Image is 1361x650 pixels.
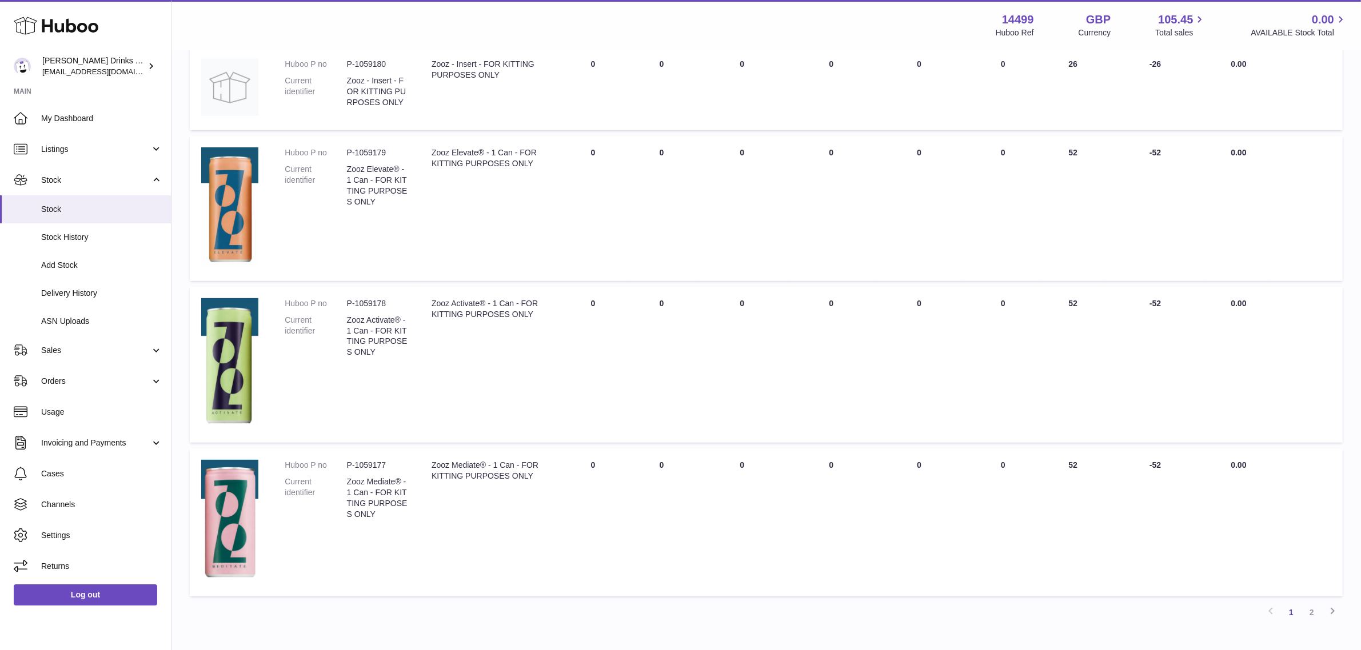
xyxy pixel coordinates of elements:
span: Stock History [41,232,162,243]
span: 0.00 [1231,59,1246,69]
span: Total sales [1155,27,1206,38]
td: -26 [1104,47,1207,130]
div: Zooz Mediate® - 1 Can - FOR KITTING PURPOSES ONLY [432,460,547,482]
td: -52 [1104,287,1207,443]
td: 26 [1042,47,1104,130]
td: 0 [628,448,696,596]
a: 0.00 AVAILABLE Stock Total [1251,12,1347,38]
a: 1 [1281,602,1302,623]
span: Returns [41,561,162,572]
dd: P-1059178 [347,298,409,309]
td: 0 [788,136,874,281]
dt: Current identifier [285,476,346,520]
div: Huboo Ref [996,27,1034,38]
span: Channels [41,499,162,510]
span: Add Stock [41,260,162,271]
span: 0.00 [1231,460,1246,470]
dt: Current identifier [285,75,346,108]
dt: Huboo P no [285,298,346,309]
td: 0 [559,448,628,596]
span: 0 [917,460,921,470]
dd: P-1059177 [347,460,409,471]
img: product image [201,59,258,116]
span: Invoicing and Payments [41,438,150,448]
td: 52 [1042,136,1104,281]
td: -52 [1104,448,1207,596]
dd: Zooz Mediate® - 1 Can - FOR KITTING PURPOSES ONLY [347,476,409,520]
span: 0.00 [1312,12,1334,27]
td: -52 [1104,136,1207,281]
span: ASN Uploads [41,316,162,327]
a: 2 [1302,602,1322,623]
td: 0 [559,287,628,443]
img: internalAdmin-14499@internal.huboo.com [14,58,31,75]
span: Orders [41,376,150,387]
span: 0.00 [1231,148,1246,157]
dd: Zooz Elevate® - 1 Can - FOR KITTING PURPOSES ONLY [347,164,409,207]
td: 0 [964,287,1042,443]
div: Currency [1079,27,1111,38]
span: Delivery History [41,288,162,299]
td: 0 [964,136,1042,281]
td: 0 [964,448,1042,596]
span: My Dashboard [41,113,162,124]
td: 0 [696,136,789,281]
span: AVAILABLE Stock Total [1251,27,1347,38]
td: 0 [964,47,1042,130]
dd: P-1059179 [347,147,409,158]
dt: Current identifier [285,164,346,207]
td: 52 [1042,287,1104,443]
td: 0 [696,47,789,130]
a: Log out [14,584,157,605]
td: 0 [696,287,789,443]
span: 0 [917,59,921,69]
td: 0 [559,136,628,281]
span: Sales [41,345,150,356]
dt: Huboo P no [285,147,346,158]
dd: Zooz Activate® - 1 Can - FOR KITTING PURPOSES ONLY [347,315,409,358]
img: product image [201,460,258,582]
td: 0 [788,287,874,443]
td: 0 [628,287,696,443]
dt: Huboo P no [285,59,346,70]
td: 52 [1042,448,1104,596]
span: Usage [41,407,162,418]
span: Stock [41,204,162,215]
span: Cases [41,468,162,479]
td: 0 [696,448,789,596]
div: Zooz Activate® - 1 Can - FOR KITTING PURPOSES ONLY [432,298,547,320]
dt: Huboo P no [285,460,346,471]
td: 0 [788,448,874,596]
span: 0.00 [1231,299,1246,308]
div: Zooz - Insert - FOR KITTING PURPOSES ONLY [432,59,547,81]
dd: P-1059180 [347,59,409,70]
span: Stock [41,175,150,186]
span: 0 [917,148,921,157]
a: 105.45 Total sales [1155,12,1206,38]
td: 0 [628,47,696,130]
div: Zooz Elevate® - 1 Can - FOR KITTING PURPOSES ONLY [432,147,547,169]
img: product image [201,298,258,429]
dt: Current identifier [285,315,346,358]
span: 0 [917,299,921,308]
span: [EMAIL_ADDRESS][DOMAIN_NAME] [42,67,168,76]
strong: GBP [1086,12,1111,27]
img: product image [201,147,258,267]
dd: Zooz - Insert - FOR KITTING PURPOSES ONLY [347,75,409,108]
span: Listings [41,144,150,155]
td: 0 [628,136,696,281]
td: 0 [559,47,628,130]
td: 0 [788,47,874,130]
span: 105.45 [1158,12,1193,27]
span: Settings [41,530,162,541]
div: [PERSON_NAME] Drinks LTD (t/a Zooz) [42,55,145,77]
strong: 14499 [1002,12,1034,27]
